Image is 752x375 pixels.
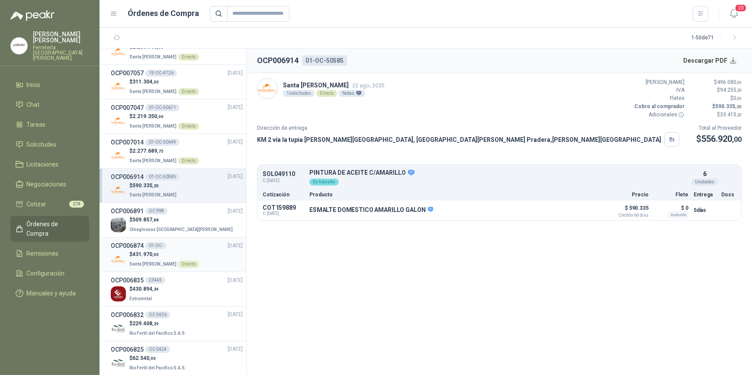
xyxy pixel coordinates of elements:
[33,31,89,43] p: [PERSON_NAME] [PERSON_NAME]
[726,6,742,22] button: 20
[111,138,144,147] h3: OCP007014
[690,78,742,87] p: $
[309,206,433,214] p: ESMALTE DOMESTICO AMARILLO GALON
[257,135,661,144] p: KM 2 vía la tupia [PERSON_NAME][GEOGRAPHIC_DATA], [GEOGRAPHIC_DATA][PERSON_NAME] Pradera , [PERSO...
[228,69,243,77] span: [DATE]
[132,286,159,292] span: 430.894
[10,96,89,113] a: Chat
[736,88,742,93] span: ,20
[10,116,89,133] a: Tareas
[129,227,233,232] span: Oleaginosas [GEOGRAPHIC_DATA][PERSON_NAME]
[129,124,177,128] span: Santa [PERSON_NAME]
[27,249,59,258] span: Remisiones
[263,192,304,197] p: Cotización
[263,171,304,177] p: SOL049110
[694,192,716,197] p: Entrega
[157,114,164,119] span: ,00
[309,169,688,177] p: PINTURA DE ACEITE C/AMARILLO
[691,31,742,45] div: 1 - 50 de 71
[152,218,159,222] span: ,88
[720,112,742,118] span: 33.415
[111,206,144,216] h3: OCP006891
[132,321,159,327] span: 229.408
[696,124,742,132] p: Total al Proveedor
[27,288,76,298] span: Manuales y ayuda
[132,183,159,189] span: 590.335
[732,135,742,144] span: ,00
[10,156,89,173] a: Licitaciones
[11,38,27,54] img: Company Logo
[111,252,126,267] img: Company Logo
[111,45,126,60] img: Company Logo
[27,269,65,278] span: Configuración
[10,176,89,192] a: Negociaciones
[145,311,170,318] div: OC 5426
[132,217,159,223] span: 509.857
[129,320,188,328] p: $
[27,160,59,169] span: Licitaciones
[152,80,159,84] span: ,00
[302,55,347,66] div: 01-OC-50585
[132,251,159,257] span: 431.970
[228,138,243,146] span: [DATE]
[129,78,199,86] p: $
[715,103,742,109] span: 590.335
[145,208,167,215] div: OC 998
[111,321,126,336] img: Company Logo
[605,192,649,197] p: Precio
[283,80,385,90] p: Santa [PERSON_NAME]
[111,241,243,268] a: OCP00687401-OC-[DATE] Company Logo$431.970,00Santa [PERSON_NAME]Directo
[111,217,126,232] img: Company Logo
[152,183,159,188] span: ,20
[27,199,47,209] span: Cotizar
[257,79,277,99] img: Company Logo
[228,103,243,112] span: [DATE]
[111,148,126,163] img: Company Logo
[27,100,40,109] span: Chat
[178,123,199,130] div: Directo
[157,149,164,154] span: ,75
[694,205,716,215] p: 5 días
[701,134,742,144] span: 556.920
[692,179,718,186] div: Unidades
[132,113,164,119] span: 2.219.350
[111,103,144,112] h3: OCP007047
[309,192,600,197] p: Producto
[111,138,243,165] a: OCP00701401-OC-50649[DATE] Company Logo$2.277.689,75Santa [PERSON_NAME]Directo
[111,172,243,199] a: OCP00691401-OC-50585[DATE] Company Logo$590.335,20Santa [PERSON_NAME]
[27,140,57,149] span: Solicitudes
[111,172,144,182] h3: OCP006914
[633,86,685,94] p: IVA
[10,77,89,93] a: Inicio
[736,112,742,117] span: ,20
[111,286,126,301] img: Company Logo
[228,276,243,285] span: [DATE]
[111,276,144,285] h3: OCP006835
[129,54,177,59] span: Santa [PERSON_NAME]
[720,87,742,93] span: 94.255
[257,54,299,67] h2: OCP006914
[654,203,688,213] p: $ 0
[111,310,243,337] a: OCP006832OC 5426[DATE] Company Logo$229.408,29Rio Fertil del Pacífico S.A.S.
[721,192,736,197] p: Docs
[339,90,365,97] div: Notas
[178,54,199,61] div: Directo
[33,45,89,61] p: Ferretería [GEOGRAPHIC_DATA][PERSON_NAME]
[145,277,165,284] div: 23445
[149,356,156,361] span: ,00
[129,262,177,266] span: Santa [PERSON_NAME]
[129,147,199,155] p: $
[129,216,235,224] p: $
[129,89,177,94] span: Santa [PERSON_NAME]
[129,192,177,197] span: Santa [PERSON_NAME]
[152,252,159,257] span: ,00
[633,103,685,111] p: Cobro al comprador
[129,158,177,163] span: Santa [PERSON_NAME]
[263,211,304,216] span: C: [DATE]
[10,10,55,21] img: Logo peakr
[633,94,685,103] p: Fletes
[228,173,243,181] span: [DATE]
[654,192,688,197] p: Flete
[690,103,742,111] p: $
[690,111,742,119] p: $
